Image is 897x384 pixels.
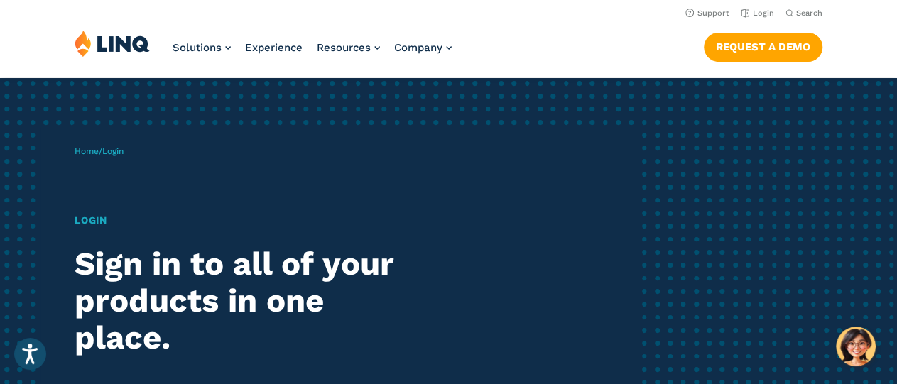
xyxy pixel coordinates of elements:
[796,9,822,18] span: Search
[685,9,729,18] a: Support
[75,146,124,156] span: /
[317,41,371,54] span: Resources
[741,9,774,18] a: Login
[75,246,420,357] h2: Sign in to all of your products in one place.
[836,327,876,366] button: Hello, have a question? Let’s chat.
[75,213,420,228] h1: Login
[75,146,99,156] a: Home
[245,41,303,54] a: Experience
[102,146,124,156] span: Login
[394,41,442,54] span: Company
[317,41,380,54] a: Resources
[75,30,150,57] img: LINQ | K‑12 Software
[173,30,452,77] nav: Primary Navigation
[704,33,822,61] a: Request a Demo
[394,41,452,54] a: Company
[704,30,822,61] nav: Button Navigation
[785,8,822,18] button: Open Search Bar
[173,41,231,54] a: Solutions
[173,41,222,54] span: Solutions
